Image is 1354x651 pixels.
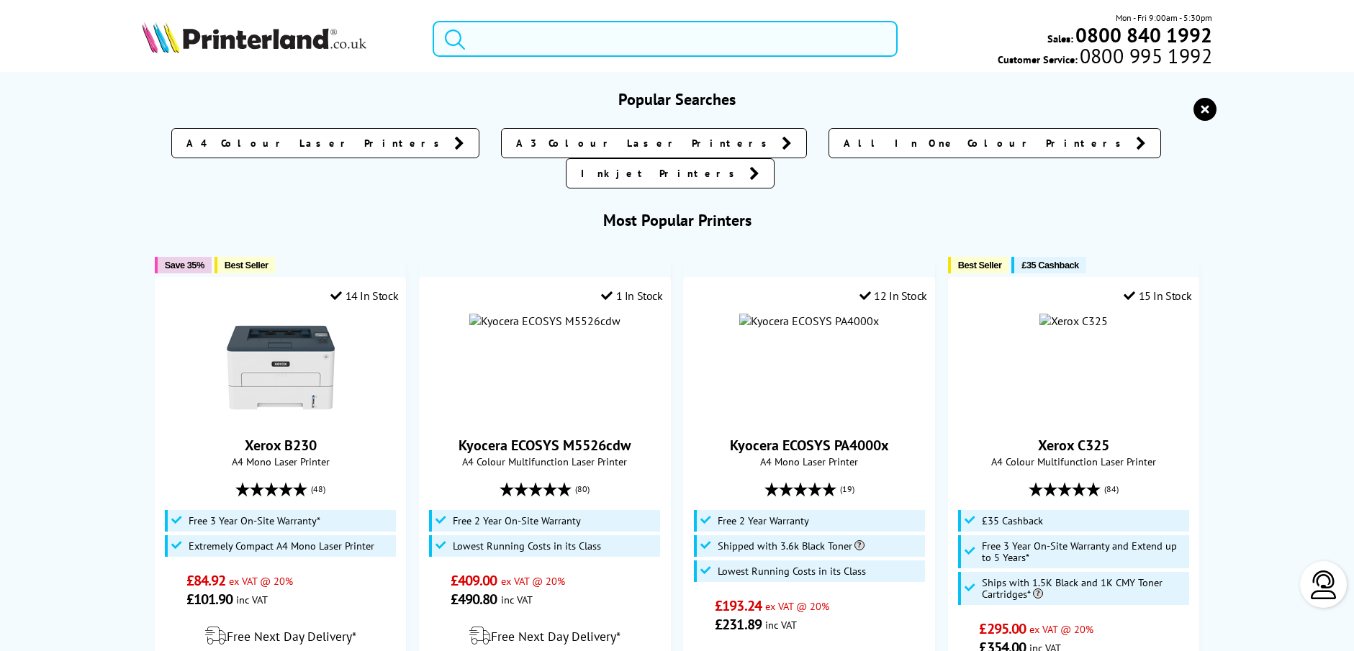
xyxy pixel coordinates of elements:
[1039,314,1108,328] img: Xerox C325
[982,577,1186,600] span: Ships with 1.5K Black and 1K CMY Toner Cartridges*
[1078,49,1212,63] span: 0800 995 1992
[829,128,1161,158] a: All In One Colour Printers
[1038,436,1109,455] a: Xerox C325
[427,455,662,468] span: A4 Colour Multifunction Laser Printer
[225,260,268,270] span: Best Seller
[142,22,366,53] img: Printerland Logo
[1011,257,1086,273] button: £35 Cashback
[227,314,335,422] img: Xerox B230
[453,540,601,552] span: Lowest Running Costs in its Class
[245,436,317,455] a: Xerox B230
[730,436,889,455] a: Kyocera ECOSYS PA4000x
[311,475,325,503] span: (48)
[1029,622,1093,636] span: ex VAT @ 20%
[575,475,590,503] span: (80)
[501,593,533,606] span: inc VAT
[215,257,276,273] button: Best Seller
[142,210,1212,230] h3: Most Popular Printers
[186,571,226,590] span: £84.92
[186,590,233,609] span: £101.90
[459,436,631,455] a: Kyocera ECOSYS M5526cdw
[330,288,398,303] div: 14 In Stock
[1309,570,1338,599] img: user-headset-light.svg
[715,596,762,615] span: £193.24
[718,565,866,577] span: Lowest Running Costs in its Class
[765,599,829,613] span: ex VAT @ 20%
[715,615,762,634] span: £231.89
[982,540,1186,563] span: Free 3 Year On-Site Warranty and Extend up to 5 Years*
[469,314,620,328] img: Kyocera ECOSYS M5526cdw
[1047,32,1073,45] span: Sales:
[948,257,1009,273] button: Best Seller
[566,158,775,188] a: Inkjet Printers
[739,314,879,328] img: Kyocera ECOSYS PA4000x
[516,136,775,150] span: A3 Colour Laser Printers
[453,515,581,527] span: Free 2 Year On-Site Warranty
[718,515,809,527] span: Free 2 Year Warranty
[165,260,204,270] span: Save 35%
[765,618,797,632] span: inc VAT
[501,574,565,588] span: ex VAT @ 20%
[859,288,927,303] div: 12 In Stock
[956,455,1191,468] span: A4 Colour Multifunction Laser Printer
[142,22,415,56] a: Printerland Logo
[142,89,1212,109] h3: Popular Searches
[433,21,898,57] input: Search product or b
[979,619,1026,638] span: £295.00
[501,128,807,158] a: A3 Colour Laser Printers
[998,49,1212,66] span: Customer Service:
[581,166,742,181] span: Inkjet Printers
[163,455,398,468] span: A4 Mono Laser Printer
[844,136,1129,150] span: All In One Colour Printers
[186,136,447,150] span: A4 Colour Laser Printers
[451,571,497,590] span: £409.00
[1104,475,1119,503] span: (84)
[691,455,926,468] span: A4 Mono Laser Printer
[227,410,335,424] a: Xerox B230
[718,540,865,552] span: Shipped with 3.6k Black Toner
[982,515,1043,527] span: £35 Cashback
[1116,11,1212,24] span: Mon - Fri 9:00am - 5:30pm
[189,515,320,527] span: Free 3 Year On-Site Warranty*
[236,593,268,606] span: inc VAT
[1073,28,1212,42] a: 0800 840 1992
[958,260,1002,270] span: Best Seller
[155,257,212,273] button: Save 35%
[840,475,854,503] span: (19)
[601,288,663,303] div: 1 In Stock
[171,128,479,158] a: A4 Colour Laser Printers
[451,590,497,609] span: £490.80
[1021,260,1078,270] span: £35 Cashback
[229,574,293,588] span: ex VAT @ 20%
[1075,22,1212,48] b: 0800 840 1992
[1124,288,1191,303] div: 15 In Stock
[189,540,374,552] span: Extremely Compact A4 Mono Laser Printer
